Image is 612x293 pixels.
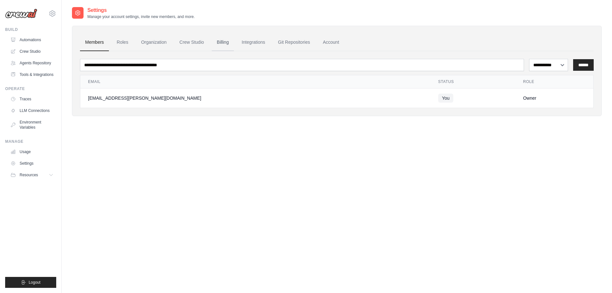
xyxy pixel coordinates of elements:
[8,69,56,80] a: Tools & Integrations
[8,117,56,133] a: Environment Variables
[80,75,430,88] th: Email
[88,95,423,101] div: [EMAIL_ADDRESS][PERSON_NAME][DOMAIN_NAME]
[212,34,234,51] a: Billing
[430,75,515,88] th: Status
[515,75,593,88] th: Role
[5,9,37,18] img: Logo
[8,58,56,68] a: Agents Repository
[5,277,56,288] button: Logout
[8,46,56,57] a: Crew Studio
[20,172,38,178] span: Resources
[87,14,195,19] p: Manage your account settings, invite new members, and more.
[8,35,56,45] a: Automations
[111,34,133,51] a: Roles
[273,34,315,51] a: Git Repositories
[8,94,56,104] a: Traces
[5,86,56,91] div: Operate
[136,34,172,51] a: Organization
[8,158,56,169] a: Settings
[174,34,209,51] a: Crew Studio
[5,27,56,32] div: Build
[236,34,270,51] a: Integrations
[523,95,586,101] div: Owner
[8,170,56,180] button: Resources
[29,280,40,285] span: Logout
[87,6,195,14] h2: Settings
[8,147,56,157] a: Usage
[80,34,109,51] a: Members
[5,139,56,144] div: Manage
[318,34,344,51] a: Account
[8,105,56,116] a: LLM Connections
[438,94,454,103] span: You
